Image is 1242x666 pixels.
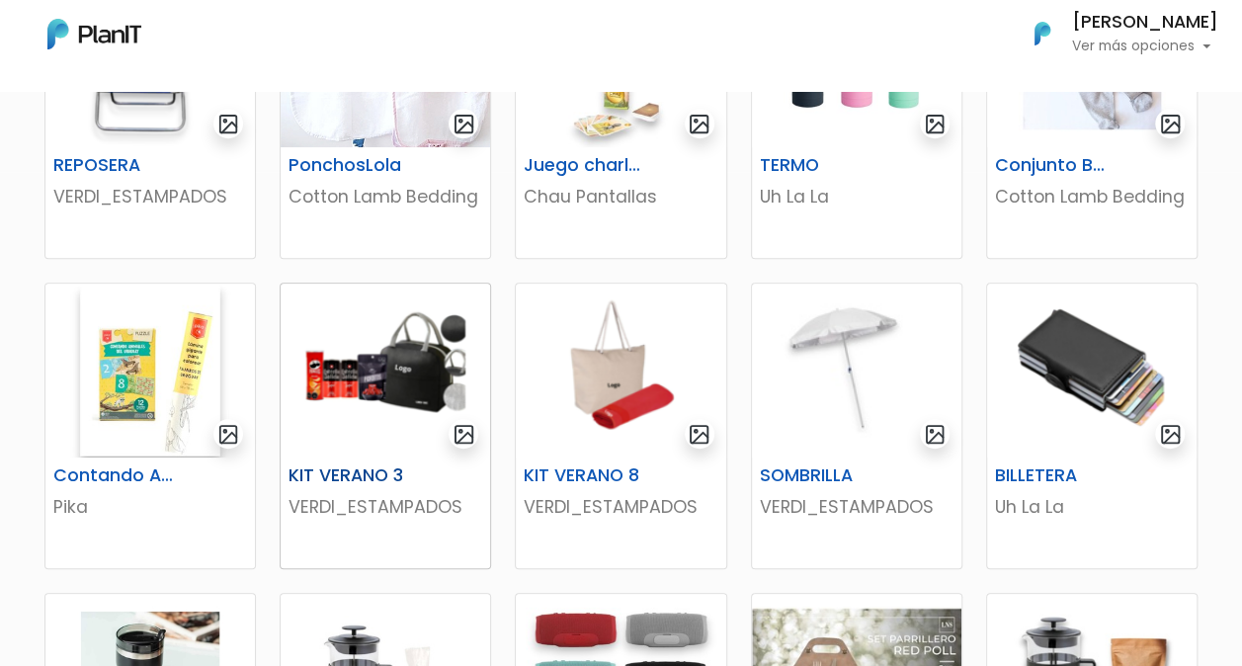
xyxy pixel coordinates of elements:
[748,465,893,486] h6: SOMBRILLA
[516,284,725,458] img: thumb_Captura_de_pantalla_2025-09-09_103452.png
[1009,8,1218,59] button: PlanIt Logo [PERSON_NAME] Ver más opciones
[102,19,285,57] div: ¿Necesitás ayuda?
[281,284,490,458] img: thumb_Captura_de_pantalla_2025-09-09_101044.png
[53,184,247,209] p: VERDI_ESTAMPADOS
[289,494,482,520] p: VERDI_ESTAMPADOS
[986,283,1198,569] a: gallery-light BILLETERA Uh La La
[995,184,1189,209] p: Cotton Lamb Bedding
[47,19,141,49] img: PlanIt Logo
[512,155,657,176] h6: Juego charlas de mesa + Cartas españolas
[515,283,726,569] a: gallery-light KIT VERANO 8 VERDI_ESTAMPADOS
[277,155,422,176] h6: PonchosLola
[1072,14,1218,32] h6: [PERSON_NAME]
[983,465,1128,486] h6: BILLETERA
[751,283,962,569] a: gallery-light SOMBRILLA VERDI_ESTAMPADOS
[760,494,953,520] p: VERDI_ESTAMPADOS
[280,283,491,569] a: gallery-light KIT VERANO 3 VERDI_ESTAMPADOS
[752,284,961,458] img: thumb_BD93420D-603B-4D67-A59E-6FB358A47D23.jpeg
[45,284,255,458] img: thumb_2FDA6350-6045-48DC-94DD-55C445378348-Photoroom__12_.jpg
[453,113,475,135] img: gallery-light
[512,465,657,486] h6: KIT VERANO 8
[289,184,482,209] p: Cotton Lamb Bedding
[1159,423,1182,446] img: gallery-light
[277,465,422,486] h6: KIT VERANO 3
[1021,12,1064,55] img: PlanIt Logo
[41,155,187,176] h6: REPOSERA
[1159,113,1182,135] img: gallery-light
[453,423,475,446] img: gallery-light
[924,423,947,446] img: gallery-light
[987,284,1197,458] img: thumb_Captura_de_pantalla_2025-09-08_093528.png
[688,113,710,135] img: gallery-light
[524,494,717,520] p: VERDI_ESTAMPADOS
[924,113,947,135] img: gallery-light
[53,494,247,520] p: Pika
[760,184,953,209] p: Uh La La
[44,283,256,569] a: gallery-light Contando Animales Puzle + Lamina Gigante Pika
[688,423,710,446] img: gallery-light
[1072,40,1218,53] p: Ver más opciones
[748,155,893,176] h6: TERMO
[217,423,240,446] img: gallery-light
[217,113,240,135] img: gallery-light
[41,465,187,486] h6: Contando Animales Puzle + Lamina Gigante
[524,184,717,209] p: Chau Pantallas
[983,155,1128,176] h6: Conjunto Batita, Pelele y Gorro
[995,494,1189,520] p: Uh La La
